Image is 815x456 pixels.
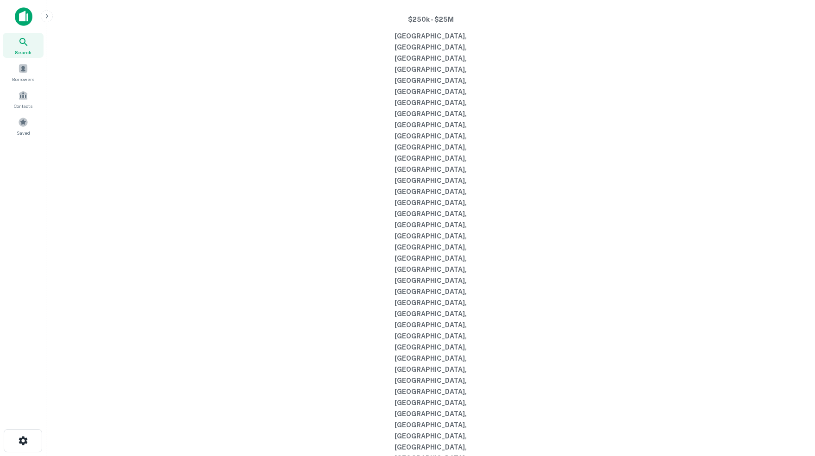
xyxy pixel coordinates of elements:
[3,87,44,112] a: Contacts
[14,102,32,110] span: Contacts
[3,60,44,85] a: Borrowers
[15,7,32,26] img: capitalize-icon.png
[769,382,815,426] iframe: Chat Widget
[12,75,34,83] span: Borrowers
[15,49,31,56] span: Search
[3,33,44,58] a: Search
[3,113,44,138] a: Saved
[17,129,30,137] span: Saved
